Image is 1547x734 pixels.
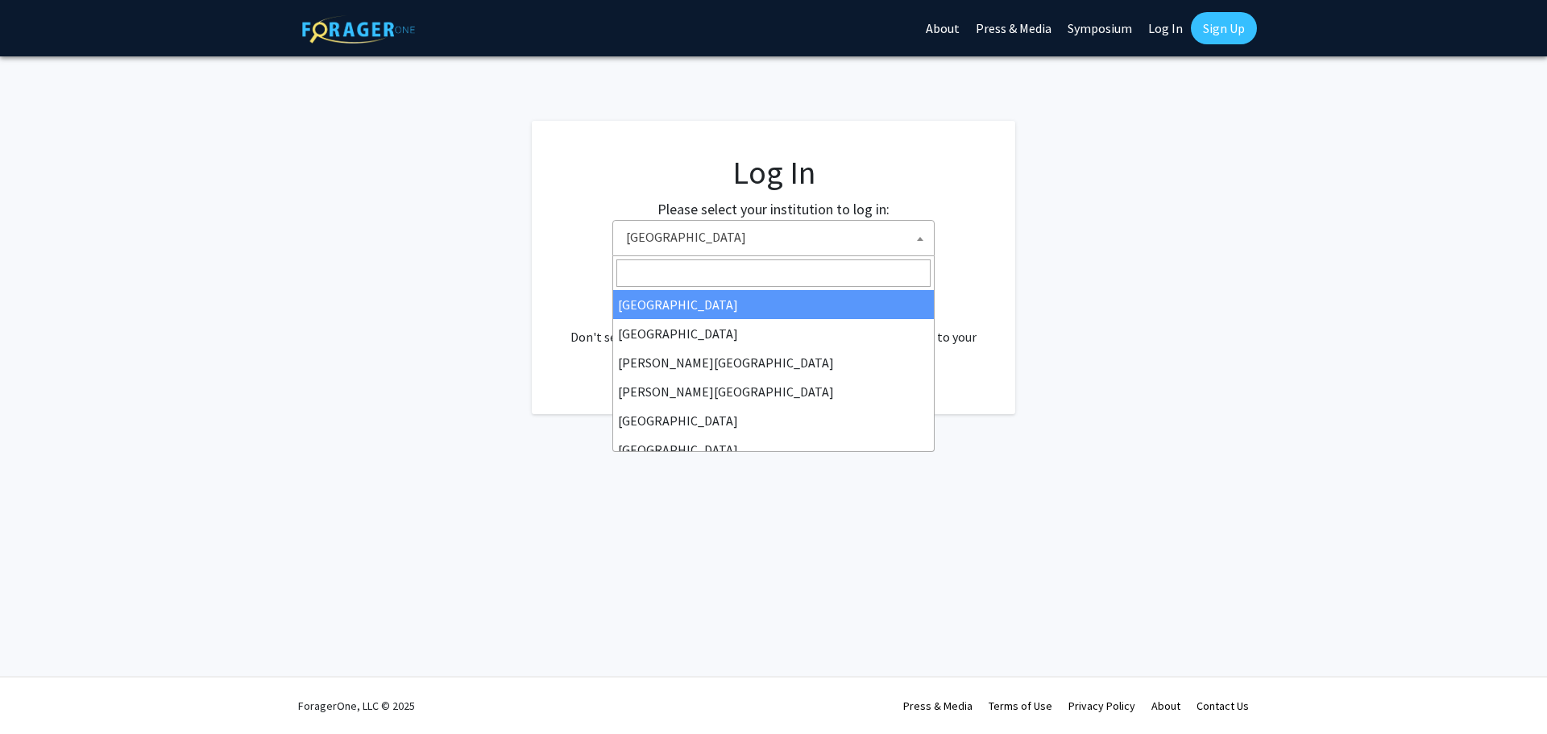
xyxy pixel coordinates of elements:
[1151,699,1180,713] a: About
[564,153,983,192] h1: Log In
[613,406,934,435] li: [GEOGRAPHIC_DATA]
[613,377,934,406] li: [PERSON_NAME][GEOGRAPHIC_DATA]
[302,15,415,44] img: ForagerOne Logo
[613,348,934,377] li: [PERSON_NAME][GEOGRAPHIC_DATA]
[616,259,931,287] input: Search
[613,290,934,319] li: [GEOGRAPHIC_DATA]
[620,221,934,254] span: Baylor University
[1191,12,1257,44] a: Sign Up
[613,435,934,464] li: [GEOGRAPHIC_DATA]
[612,220,935,256] span: Baylor University
[1197,699,1249,713] a: Contact Us
[298,678,415,734] div: ForagerOne, LLC © 2025
[1068,699,1135,713] a: Privacy Policy
[903,699,973,713] a: Press & Media
[989,699,1052,713] a: Terms of Use
[12,661,68,722] iframe: Chat
[564,288,983,366] div: No account? . Don't see your institution? about bringing ForagerOne to your institution.
[613,319,934,348] li: [GEOGRAPHIC_DATA]
[657,198,890,220] label: Please select your institution to log in:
